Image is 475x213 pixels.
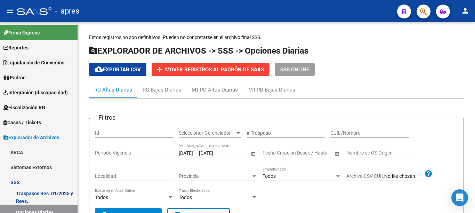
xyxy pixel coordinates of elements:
mat-icon: person [461,7,469,15]
input: Start date [263,150,284,156]
div: MT-PD Altas Diarias [192,86,238,94]
button: Open calendar [249,150,257,157]
span: Seleccionar Gerenciador [179,130,235,136]
span: Firma Express [3,29,40,37]
mat-icon: menu [6,7,14,15]
span: SSS ONLINE [280,66,309,73]
span: - apres [55,3,79,19]
button: SSS ONLINE [275,63,315,76]
span: – [194,150,198,156]
input: End date [199,150,233,156]
span: Provincia [179,173,251,179]
span: Mover registros al PADRÓN de SAAS [165,66,264,73]
mat-icon: add [155,65,164,74]
span: Todos [263,173,276,179]
input: Start date [179,150,193,156]
span: Liquidación de Convenios [3,59,64,66]
span: Padrón [3,74,26,81]
span: Reportes [3,44,29,52]
button: Exportar CSV [89,63,146,76]
div: RG Bajas Diarias [143,86,181,94]
span: Casos / Tickets [3,119,41,126]
mat-icon: help [424,169,433,178]
div: RG Altas Diarias [94,86,132,94]
div: Open Intercom Messenger [451,189,468,206]
span: EXPLORADOR DE ARCHIVOS -> SSS -> Opciones Diarias [89,46,308,56]
span: Fiscalización RG [3,104,45,111]
span: Explorador de Archivos [3,134,59,141]
span: Exportar CSV [95,66,141,73]
mat-icon: cloud_download [95,65,103,73]
p: Estos registros no son definitivos. Pueden no concretarse en el archivo final SSS. [89,33,464,41]
input: End date [290,150,324,156]
button: Open calendar [333,150,340,157]
span: Todos [179,195,192,200]
div: MT-PD Bajas Diarias [248,86,295,94]
span: Todos [95,195,108,200]
h3: Filtros [95,113,119,123]
span: Archivo CSV CUIL [346,173,384,179]
span: Integración (discapacidad) [3,89,68,96]
input: Archivo CSV CUIL [384,173,424,180]
button: Mover registros al PADRÓN de SAAS [152,63,269,76]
